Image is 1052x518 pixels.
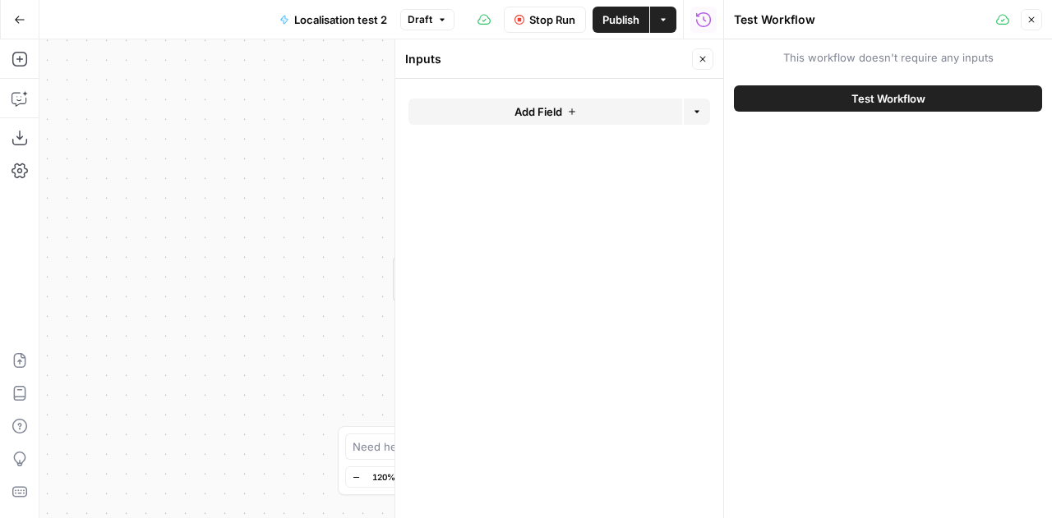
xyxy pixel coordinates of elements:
[851,90,925,107] span: Test Workflow
[400,9,454,30] button: Draft
[294,11,387,28] span: Localisation test 2
[405,51,687,67] div: Inputs
[602,11,639,28] span: Publish
[408,99,682,125] button: Add Field
[408,12,432,27] span: Draft
[504,7,586,33] button: Stop Run
[593,7,649,33] button: Publish
[734,49,1042,66] span: This workflow doesn't require any inputs
[514,103,562,120] span: Add Field
[734,85,1042,112] button: Test Workflow
[529,11,575,28] span: Stop Run
[372,470,395,484] span: 120%
[270,7,397,33] button: Localisation test 2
